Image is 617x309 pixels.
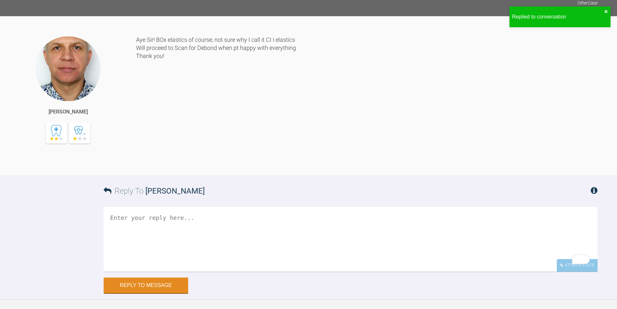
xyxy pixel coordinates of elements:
img: Dominik Lis [35,36,101,102]
span: [PERSON_NAME] [145,186,205,196]
div: Attach Files [557,259,598,272]
button: Reply to Message [104,278,188,293]
h3: Reply To [104,185,205,197]
button: close [604,9,608,14]
div: Replied to conversation [512,13,604,21]
div: Aye Sir! BOx elastics of course, not sure why I call it CI I elastics Will proceed to Scan for De... [136,36,598,165]
div: [PERSON_NAME] [49,108,88,116]
textarea: To enrich screen reader interactions, please activate Accessibility in Grammarly extension settings [104,207,598,272]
